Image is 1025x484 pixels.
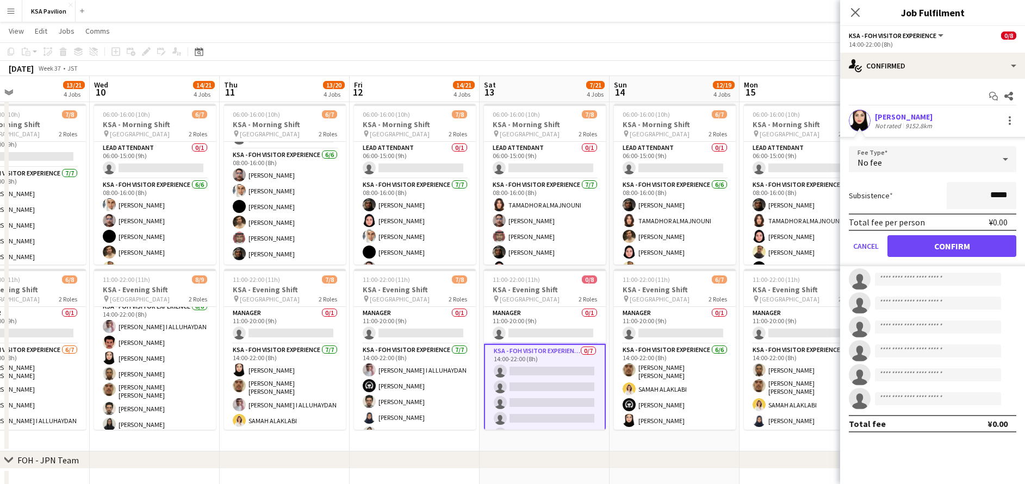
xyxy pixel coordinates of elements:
span: 11:00-22:00 (11h) [233,275,280,284]
div: 4 Jobs [713,90,734,98]
app-job-card: 11:00-22:00 (11h)6/7KSA - Evening Shift [GEOGRAPHIC_DATA]2 RolesManager0/111:00-20:00 (9h) KSA - ... [744,269,866,430]
div: ¥0.00 [987,418,1008,429]
span: 2 Roles [709,130,727,138]
span: 6/8 [62,275,77,284]
span: 06:00-16:00 (10h) [623,110,670,118]
app-card-role: KSA - FOH Visitor Experience7/714:00-22:00 (8h)[PERSON_NAME][PERSON_NAME] [PERSON_NAME][PERSON_NA... [224,344,346,479]
div: 4 Jobs [324,90,344,98]
div: 4 Jobs [454,90,474,98]
app-job-card: 11:00-22:00 (11h)6/7KSA - Evening Shift [GEOGRAPHIC_DATA]2 RolesManager0/111:00-20:00 (9h) KSA - ... [614,269,736,430]
h3: KSA - Evening Shift [744,285,866,294]
span: [GEOGRAPHIC_DATA] [760,130,819,138]
span: 2 Roles [59,295,77,303]
app-card-role: LEAD ATTENDANT0/106:00-15:00 (9h) [484,142,606,179]
app-job-card: 11:00-22:00 (11h)7/8KSA - Evening Shift [GEOGRAPHIC_DATA]2 RolesManager0/111:00-20:00 (9h) KSA - ... [224,269,346,430]
app-job-card: 06:00-16:00 (10h)6/7KSA - Morning Shift [GEOGRAPHIC_DATA]2 RolesLEAD ATTENDANT0/106:00-15:00 (9h)... [94,104,216,265]
h3: KSA - Morning Shift [224,120,346,129]
span: Mon [744,80,758,90]
span: 2 Roles [838,295,857,303]
span: 2 Roles [189,295,207,303]
app-job-card: 06:00-16:00 (10h)6/7KSA - Morning Shift [GEOGRAPHIC_DATA]2 RolesLEAD ATTENDANT0/106:00-15:00 (9h)... [224,104,346,265]
span: [GEOGRAPHIC_DATA] [110,295,170,303]
button: Cancel [849,235,883,257]
a: View [4,24,28,38]
h3: KSA - Morning Shift [354,120,476,129]
span: [GEOGRAPHIC_DATA] [110,130,170,138]
span: 7/8 [452,275,467,284]
span: 13/20 [323,81,345,89]
span: 12 [352,86,363,98]
div: Not rated [875,122,903,130]
span: 6/7 [712,275,727,284]
h3: KSA - Morning Shift [94,120,216,129]
app-card-role: KSA - FOH Visitor Experience6/614:00-22:00 (8h)[PERSON_NAME] [PERSON_NAME]SAMAH ALAKLABI[PERSON_N... [614,344,736,463]
span: 11:00-22:00 (11h) [623,275,670,284]
app-card-role: KSA - FOH Visitor Experience7/714:00-22:00 (8h)[PERSON_NAME] I ALLUHAYDAN[PERSON_NAME][PERSON_NAM... [354,344,476,475]
span: 10 [92,86,108,98]
span: [GEOGRAPHIC_DATA] [370,295,430,303]
button: KSA Pavilion [22,1,76,22]
span: 2 Roles [59,130,77,138]
app-card-role: LEAD ATTENDANT0/106:00-15:00 (9h) [744,142,866,179]
button: Confirm [887,235,1016,257]
span: 6/7 [712,110,727,118]
a: Edit [30,24,52,38]
div: 11:00-22:00 (11h)8/9KSA - Evening Shift [GEOGRAPHIC_DATA]2 RolesManager0/111:00-20:00 (9h) KSA - ... [94,269,216,430]
span: Jobs [58,26,74,36]
button: KSA - FOH Visitor Experience [849,32,945,40]
span: 0/8 [1001,32,1016,40]
div: 06:00-16:00 (10h)6/7KSA - Morning Shift [GEOGRAPHIC_DATA]2 RolesLEAD ATTENDANT0/106:00-15:00 (9h)... [614,104,736,265]
h3: KSA - Evening Shift [614,285,736,294]
div: 9152.8km [903,122,934,130]
div: FOH - JPN Team [17,455,79,466]
span: 6/7 [322,110,337,118]
h3: KSA - Evening Shift [484,285,606,294]
span: 2 Roles [319,295,337,303]
app-card-role: LEAD ATTENDANT0/106:00-15:00 (9h) [94,142,216,179]
app-card-role: KSA - FOH Visitor Experience6/608:00-16:00 (8h)[PERSON_NAME]TAMADHOR ALMAJNOUNI[PERSON_NAME][PERS... [744,179,866,294]
span: 06:00-16:00 (10h) [753,110,800,118]
app-card-role: Manager0/111:00-20:00 (9h) [614,307,736,344]
span: Edit [35,26,47,36]
span: Wed [94,80,108,90]
app-card-role: KSA - FOH Visitor Experience6/614:00-22:00 (8h)[PERSON_NAME][PERSON_NAME] [PERSON_NAME]SAMAH ALAK... [744,344,866,463]
span: [GEOGRAPHIC_DATA] [760,295,819,303]
span: 11:00-22:00 (11h) [493,275,540,284]
span: KSA - FOH Visitor Experience [849,32,936,40]
span: [GEOGRAPHIC_DATA] [630,295,689,303]
span: 7/8 [582,110,597,118]
app-job-card: 11:00-22:00 (11h)7/8KSA - Evening Shift [GEOGRAPHIC_DATA]2 RolesManager0/111:00-20:00 (9h) KSA - ... [354,269,476,430]
span: 06:00-16:00 (10h) [233,110,280,118]
span: 7/8 [322,275,337,284]
h3: KSA - Evening Shift [354,285,476,294]
span: Thu [224,80,238,90]
span: View [9,26,24,36]
span: 2 Roles [189,130,207,138]
h3: KSA - Morning Shift [484,120,606,129]
span: Week 37 [36,64,63,72]
span: 06:00-16:00 (10h) [103,110,150,118]
div: Confirmed [840,53,1025,79]
span: 6/7 [192,110,207,118]
div: Total fee per person [849,217,925,228]
h3: KSA - Morning Shift [744,120,866,129]
span: [GEOGRAPHIC_DATA] [240,295,300,303]
app-card-role: KSA - FOH Visitor Experience6/608:00-16:00 (8h)[PERSON_NAME][PERSON_NAME][PERSON_NAME][PERSON_NAM... [94,179,216,294]
label: Subsistence [849,191,893,200]
app-card-role: KSA - FOH Visitor Experience7/708:00-16:00 (8h)[PERSON_NAME][PERSON_NAME][PERSON_NAME][PERSON_NAM... [354,179,476,310]
span: 14/21 [193,81,215,89]
h3: Job Fulfilment [840,5,1025,20]
span: 13/21 [63,81,85,89]
div: 4 Jobs [64,90,84,98]
span: Comms [85,26,110,36]
h3: KSA - Evening Shift [224,285,346,294]
app-card-role: LEAD ATTENDANT0/106:00-15:00 (9h) [354,142,476,179]
app-card-role: Manager0/111:00-20:00 (9h) [744,307,866,344]
app-card-role: Manager0/111:00-20:00 (9h) [224,307,346,344]
span: 2 Roles [449,295,467,303]
app-card-role: Manager0/111:00-20:00 (9h) [484,307,606,344]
